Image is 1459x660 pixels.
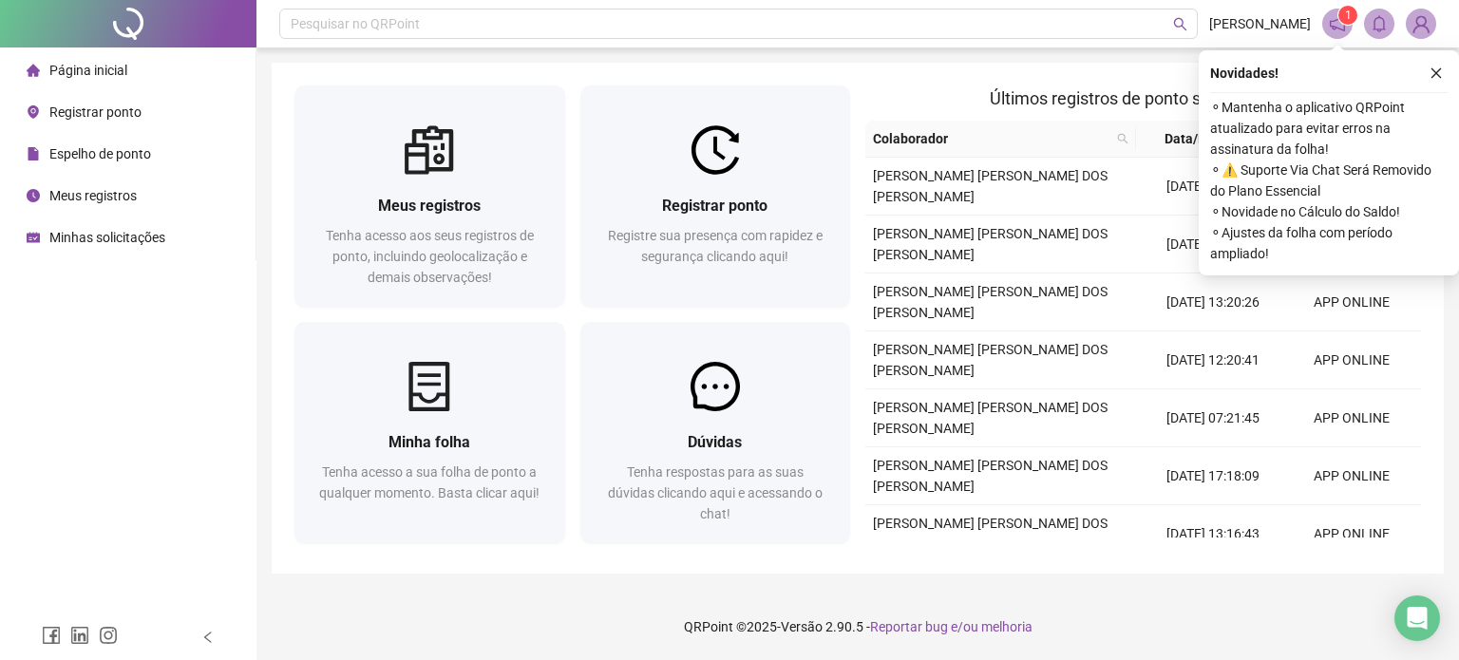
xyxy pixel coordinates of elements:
span: [PERSON_NAME] [1209,13,1311,34]
span: search [1117,133,1128,144]
span: [PERSON_NAME] [PERSON_NAME] DOS [PERSON_NAME] [873,516,1108,552]
span: file [27,147,40,160]
span: schedule [27,231,40,244]
span: environment [27,105,40,119]
a: Registrar pontoRegistre sua presença com rapidez e segurança clicando aqui! [580,85,851,307]
span: facebook [42,626,61,645]
td: [DATE] 13:16:43 [1144,505,1282,563]
span: [PERSON_NAME] [PERSON_NAME] DOS [PERSON_NAME] [873,342,1108,378]
span: Espelho de ponto [49,146,151,161]
span: Minha folha [388,433,470,451]
td: [DATE] 17:10:34 [1144,216,1282,273]
td: APP ONLINE [1282,273,1421,331]
span: [PERSON_NAME] [PERSON_NAME] DOS [PERSON_NAME] [873,226,1108,262]
span: ⚬ Ajustes da folha com período ampliado! [1210,222,1448,264]
span: [PERSON_NAME] [PERSON_NAME] DOS [PERSON_NAME] [873,400,1108,436]
span: Meus registros [378,197,481,215]
span: Data/Hora [1144,128,1248,149]
th: Data/Hora [1136,121,1271,158]
span: Tenha respostas para as suas dúvidas clicando aqui e acessando o chat! [608,464,823,521]
span: ⚬ Novidade no Cálculo do Saldo! [1210,201,1448,222]
td: [DATE] 07:44:36 [1144,158,1282,216]
td: [DATE] 07:21:45 [1144,389,1282,447]
span: [PERSON_NAME] [PERSON_NAME] DOS [PERSON_NAME] [873,168,1108,204]
span: Versão [781,619,823,634]
span: Registre sua presença com rapidez e segurança clicando aqui! [608,228,823,264]
td: APP ONLINE [1282,505,1421,563]
span: left [201,631,215,644]
td: [DATE] 17:18:09 [1144,447,1282,505]
sup: 1 [1338,6,1357,25]
span: search [1113,124,1132,153]
span: Dúvidas [688,433,742,451]
a: DúvidasTenha respostas para as suas dúvidas clicando aqui e acessando o chat! [580,322,851,543]
span: Colaborador [873,128,1109,149]
span: Meus registros [49,188,137,203]
span: Registrar ponto [662,197,767,215]
span: clock-circle [27,189,40,202]
span: 1 [1345,9,1352,22]
a: Meus registrosTenha acesso aos seus registros de ponto, incluindo geolocalização e demais observa... [294,85,565,307]
span: Novidades ! [1210,63,1279,84]
td: APP ONLINE [1282,389,1421,447]
span: Página inicial [49,63,127,78]
span: Últimos registros de ponto sincronizados [990,88,1297,108]
span: [PERSON_NAME] [PERSON_NAME] DOS [PERSON_NAME] [873,458,1108,494]
span: search [1173,17,1187,31]
span: ⚬ ⚠️ Suporte Via Chat Será Removido do Plano Essencial [1210,160,1448,201]
span: home [27,64,40,77]
span: Tenha acesso aos seus registros de ponto, incluindo geolocalização e demais observações! [326,228,534,285]
span: Registrar ponto [49,104,142,120]
td: APP ONLINE [1282,447,1421,505]
td: [DATE] 13:20:26 [1144,273,1282,331]
a: Minha folhaTenha acesso a sua folha de ponto a qualquer momento. Basta clicar aqui! [294,322,565,543]
td: [DATE] 12:20:41 [1144,331,1282,389]
span: instagram [99,626,118,645]
div: Open Intercom Messenger [1394,595,1440,641]
span: Reportar bug e/ou melhoria [870,619,1033,634]
span: ⚬ Mantenha o aplicativo QRPoint atualizado para evitar erros na assinatura da folha! [1210,97,1448,160]
span: close [1430,66,1443,80]
span: [PERSON_NAME] [PERSON_NAME] DOS [PERSON_NAME] [873,284,1108,320]
span: Tenha acesso a sua folha de ponto a qualquer momento. Basta clicar aqui! [319,464,540,500]
footer: QRPoint © 2025 - 2.90.5 - [256,594,1459,660]
span: notification [1329,15,1346,32]
span: linkedin [70,626,89,645]
span: bell [1371,15,1388,32]
span: Minhas solicitações [49,230,165,245]
td: APP ONLINE [1282,331,1421,389]
img: 21642 [1407,9,1435,38]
